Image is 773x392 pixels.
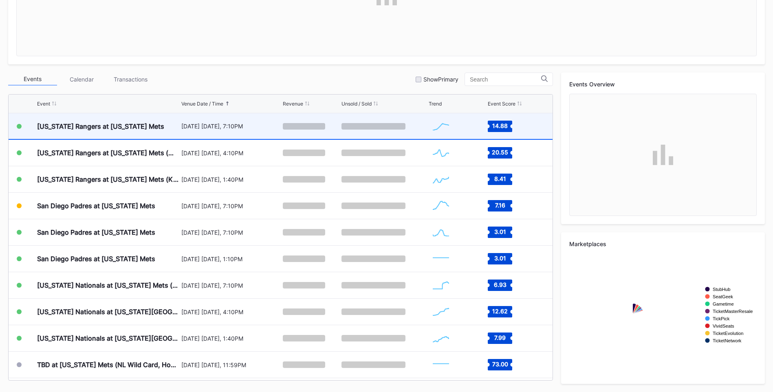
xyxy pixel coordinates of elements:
[429,328,453,348] svg: Chart title
[488,101,515,107] div: Event Score
[181,361,281,368] div: [DATE] [DATE], 11:59PM
[37,149,179,157] div: [US_STATE] Rangers at [US_STATE] Mets (Mets Alumni Classic/Mrs. Met Taxicab [GEOGRAPHIC_DATA] Giv...
[181,123,281,130] div: [DATE] [DATE], 7:10PM
[713,309,753,314] text: TicketMasterResale
[181,255,281,262] div: [DATE] [DATE], 1:10PM
[713,331,743,336] text: TicketEvolution
[569,81,757,88] div: Events Overview
[283,101,303,107] div: Revenue
[57,73,106,86] div: Calendar
[37,255,155,263] div: San Diego Padres at [US_STATE] Mets
[429,169,453,189] svg: Chart title
[495,202,505,209] text: 7.16
[181,150,281,156] div: [DATE] [DATE], 4:10PM
[37,361,179,369] div: TBD at [US_STATE] Mets (NL Wild Card, Home Game 1) (If Necessary)
[494,228,506,235] text: 3.01
[713,302,734,306] text: Gametime
[492,361,508,368] text: 73.00
[429,196,453,216] svg: Chart title
[181,203,281,209] div: [DATE] [DATE], 7:10PM
[8,73,57,86] div: Events
[423,76,458,83] div: Show Primary
[429,275,453,295] svg: Chart title
[492,308,508,315] text: 12.62
[181,282,281,289] div: [DATE] [DATE], 7:10PM
[713,294,733,299] text: SeatGeek
[341,101,372,107] div: Unsold / Sold
[492,122,508,129] text: 14.88
[493,281,506,288] text: 6.93
[181,335,281,342] div: [DATE] [DATE], 1:40PM
[181,176,281,183] div: [DATE] [DATE], 1:40PM
[713,338,742,343] text: TicketNetwork
[181,308,281,315] div: [DATE] [DATE], 4:10PM
[37,122,164,130] div: [US_STATE] Rangers at [US_STATE] Mets
[37,101,50,107] div: Event
[181,101,223,107] div: Venue Date / Time
[429,302,453,322] svg: Chart title
[429,355,453,375] svg: Chart title
[470,76,541,83] input: Search
[429,143,453,163] svg: Chart title
[429,222,453,242] svg: Chart title
[429,101,442,107] div: Trend
[429,116,453,137] svg: Chart title
[494,175,506,182] text: 8.41
[713,324,734,328] text: VividSeats
[569,240,757,247] div: Marketplaces
[429,249,453,269] svg: Chart title
[37,175,179,183] div: [US_STATE] Rangers at [US_STATE] Mets (Kids Color-In Lunchbox Giveaway)
[37,308,179,316] div: [US_STATE] Nationals at [US_STATE][GEOGRAPHIC_DATA] (Long Sleeve T-Shirt Giveaway)
[713,287,731,292] text: StubHub
[181,229,281,236] div: [DATE] [DATE], 7:10PM
[494,334,506,341] text: 7.99
[37,334,179,342] div: [US_STATE] Nationals at [US_STATE][GEOGRAPHIC_DATA]
[569,253,757,376] svg: Chart title
[37,228,155,236] div: San Diego Padres at [US_STATE] Mets
[37,281,179,289] div: [US_STATE] Nationals at [US_STATE] Mets (Pop-Up Home Run Apple Giveaway)
[492,149,508,156] text: 20.55
[37,202,155,210] div: San Diego Padres at [US_STATE] Mets
[106,73,155,86] div: Transactions
[494,255,506,262] text: 3.01
[713,316,730,321] text: TickPick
